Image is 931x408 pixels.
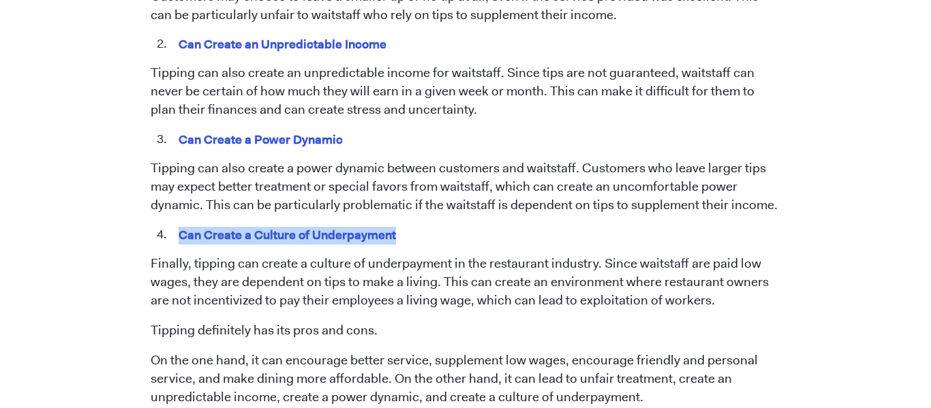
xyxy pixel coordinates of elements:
p: Tipping can also create an unpredictable income for waitstaff. Since tips are not guaranteed, wai... [151,64,781,119]
mark: Can Create a Power Dynamic [177,129,346,150]
mark: Can Create an Unpredictable Income [177,33,389,54]
p: Tipping definitely has its pros and cons. [151,321,781,340]
p: Finally, tipping can create a culture of underpayment in the restaurant industry. Since waitstaff... [151,255,781,310]
p: On the one hand, it can encourage better service, supplement low wages, encourage friendly and pe... [151,351,781,407]
p: Tipping can also create a power dynamic between customers and waitstaff. Customers who leave larg... [151,159,781,215]
mark: Can Create a Culture of Underpayment [177,224,399,245]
